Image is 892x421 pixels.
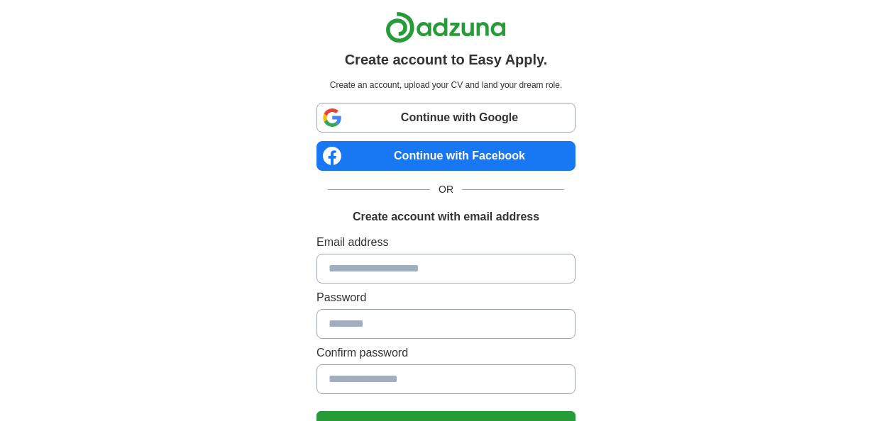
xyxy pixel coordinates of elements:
a: Continue with Google [316,103,576,133]
h1: Create account with email address [353,208,539,225]
label: Password [316,289,576,306]
label: Confirm password [316,344,576,361]
a: Continue with Facebook [316,141,576,171]
p: Create an account, upload your CV and land your dream role. [319,79,573,91]
img: Adzuna logo [385,11,506,43]
label: Email address [316,234,576,251]
span: OR [430,182,462,197]
h1: Create account to Easy Apply. [345,49,548,70]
